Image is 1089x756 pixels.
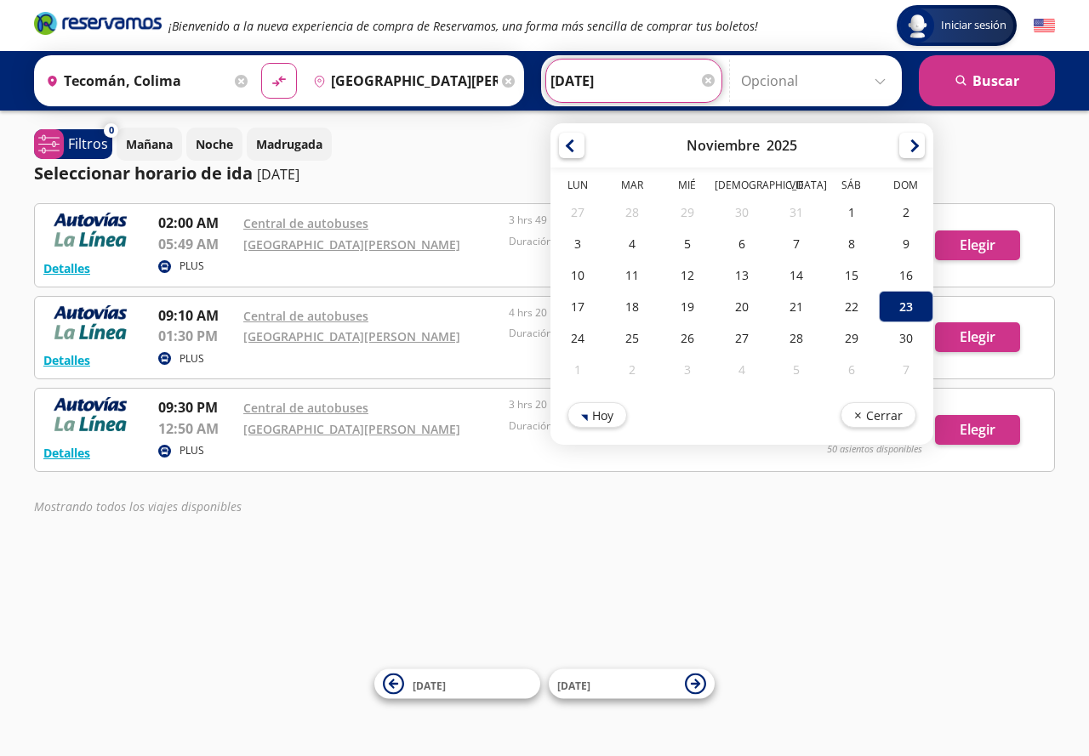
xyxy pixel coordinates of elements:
div: 2025 [767,136,797,155]
button: Detalles [43,259,90,277]
th: Martes [605,178,659,196]
div: 02-Nov-25 [879,196,933,228]
div: 23-Nov-25 [879,291,933,322]
div: 04-Dic-25 [715,354,769,385]
div: 22-Nov-25 [824,291,878,322]
img: RESERVAMOS [43,397,137,431]
p: Duración [509,326,766,341]
button: Detalles [43,444,90,462]
p: 05:49 AM [158,234,235,254]
button: Mañana [117,128,182,161]
p: Filtros [68,134,108,154]
button: Elegir [935,415,1020,445]
p: 12:50 AM [158,418,235,439]
div: 09-Nov-25 [879,228,933,259]
a: Central de autobuses [243,400,368,416]
p: 09:30 PM [158,397,235,418]
th: Miércoles [660,178,715,196]
div: Noviembre [687,136,760,155]
th: Sábado [824,178,878,196]
a: Central de autobuses [243,215,368,231]
button: Noche [186,128,242,161]
span: Iniciar sesión [934,17,1013,34]
p: PLUS [180,351,204,367]
div: 01-Dic-25 [550,354,605,385]
button: [DATE] [374,669,540,699]
button: [DATE] [549,669,715,699]
p: PLUS [180,259,204,274]
p: 50 asientos disponibles [827,442,922,457]
div: 15-Nov-25 [824,259,878,291]
p: PLUS [180,443,204,458]
input: Buscar Origen [39,60,231,102]
div: 13-Nov-25 [715,259,769,291]
div: 06-Nov-25 [715,228,769,259]
p: Seleccionar horario de ida [34,161,253,186]
th: Viernes [769,178,824,196]
button: Buscar [919,55,1055,106]
button: Detalles [43,351,90,369]
div: 24-Nov-25 [550,322,605,354]
p: 3 hrs 20 mins [509,397,766,412]
i: Brand Logo [34,10,162,36]
th: Domingo [879,178,933,196]
p: 02:00 AM [158,213,235,233]
div: 05-Dic-25 [769,354,824,385]
img: RESERVAMOS [43,213,137,247]
div: 28-Nov-25 [769,322,824,354]
div: 03-Dic-25 [660,354,715,385]
p: 09:10 AM [158,305,235,326]
button: Madrugada [247,128,332,161]
div: 26-Nov-25 [660,322,715,354]
div: 29-Oct-25 [660,196,715,228]
img: RESERVAMOS [43,305,137,339]
div: 01-Nov-25 [824,196,878,228]
p: 3 hrs 49 mins [509,213,766,228]
div: 17-Nov-25 [550,291,605,322]
p: Duración [509,234,766,249]
div: 31-Oct-25 [769,196,824,228]
em: ¡Bienvenido a la nueva experiencia de compra de Reservamos, una forma más sencilla de comprar tus... [168,18,758,34]
div: 25-Nov-25 [605,322,659,354]
div: 14-Nov-25 [769,259,824,291]
div: 30-Oct-25 [715,196,769,228]
button: Hoy [567,402,627,428]
a: [GEOGRAPHIC_DATA][PERSON_NAME] [243,328,460,344]
div: 07-Nov-25 [769,228,824,259]
div: 12-Nov-25 [660,259,715,291]
div: 20-Nov-25 [715,291,769,322]
button: Elegir [935,322,1020,352]
p: Madrugada [256,135,322,153]
div: 08-Nov-25 [824,228,878,259]
p: Duración [509,418,766,434]
th: Jueves [715,178,769,196]
p: 4 hrs 20 mins [509,305,766,321]
div: 11-Nov-25 [605,259,659,291]
th: Lunes [550,178,605,196]
div: 28-Oct-25 [605,196,659,228]
span: [DATE] [557,678,590,692]
p: Mañana [126,135,173,153]
div: 02-Dic-25 [605,354,659,385]
div: 10-Nov-25 [550,259,605,291]
span: [DATE] [413,678,446,692]
div: 30-Nov-25 [879,322,933,354]
div: 05-Nov-25 [660,228,715,259]
button: Cerrar [841,402,916,428]
em: Mostrando todos los viajes disponibles [34,498,242,514]
p: [DATE] [257,164,299,185]
div: 07-Dic-25 [879,354,933,385]
div: 06-Dic-25 [824,354,878,385]
a: [GEOGRAPHIC_DATA][PERSON_NAME] [243,421,460,437]
input: Buscar Destino [306,60,498,102]
div: 29-Nov-25 [824,322,878,354]
a: Central de autobuses [243,308,368,324]
input: Elegir Fecha [550,60,717,102]
button: 0Filtros [34,129,112,159]
div: 16-Nov-25 [879,259,933,291]
div: 27-Oct-25 [550,196,605,228]
div: 21-Nov-25 [769,291,824,322]
p: 01:30 PM [158,326,235,346]
p: Noche [196,135,233,153]
div: 19-Nov-25 [660,291,715,322]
